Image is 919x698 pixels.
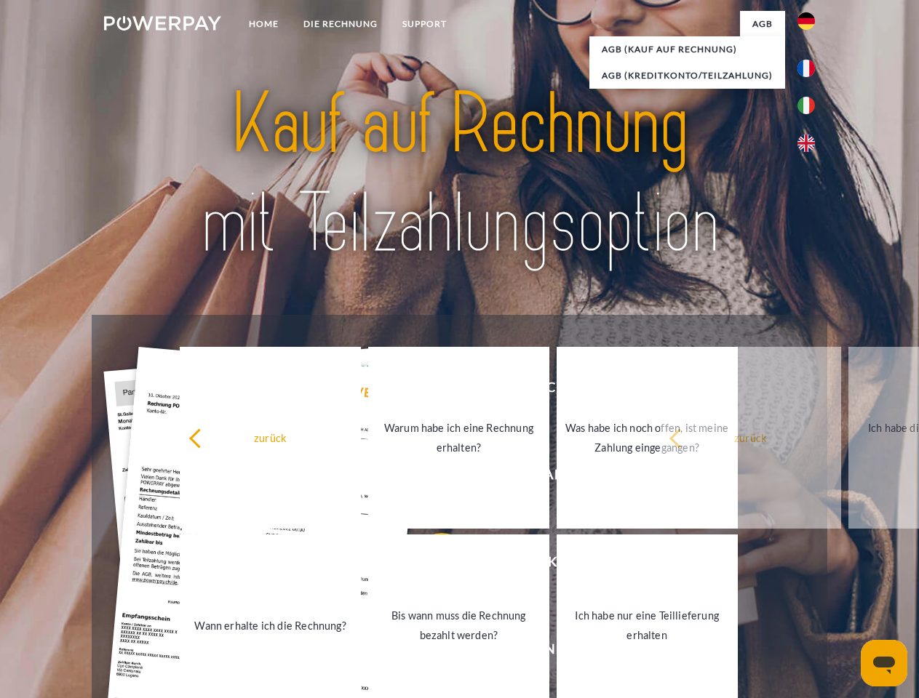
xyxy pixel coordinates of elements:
[797,135,815,152] img: en
[390,11,459,37] a: SUPPORT
[589,63,785,89] a: AGB (Kreditkonto/Teilzahlung)
[589,36,785,63] a: AGB (Kauf auf Rechnung)
[291,11,390,37] a: DIE RECHNUNG
[797,60,815,77] img: fr
[797,12,815,30] img: de
[861,640,907,686] iframe: Schaltfläche zum Öffnen des Messaging-Fensters
[565,606,729,645] div: Ich habe nur eine Teillieferung erhalten
[740,11,785,37] a: agb
[188,428,352,447] div: zurück
[236,11,291,37] a: Home
[669,428,832,447] div: zurück
[565,418,729,457] div: Was habe ich noch offen, ist meine Zahlung eingegangen?
[139,70,780,278] img: title-powerpay_de.svg
[557,347,738,529] a: Was habe ich noch offen, ist meine Zahlung eingegangen?
[104,16,221,31] img: logo-powerpay-white.svg
[377,606,541,645] div: Bis wann muss die Rechnung bezahlt werden?
[188,615,352,635] div: Wann erhalte ich die Rechnung?
[797,97,815,114] img: it
[377,418,541,457] div: Warum habe ich eine Rechnung erhalten?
